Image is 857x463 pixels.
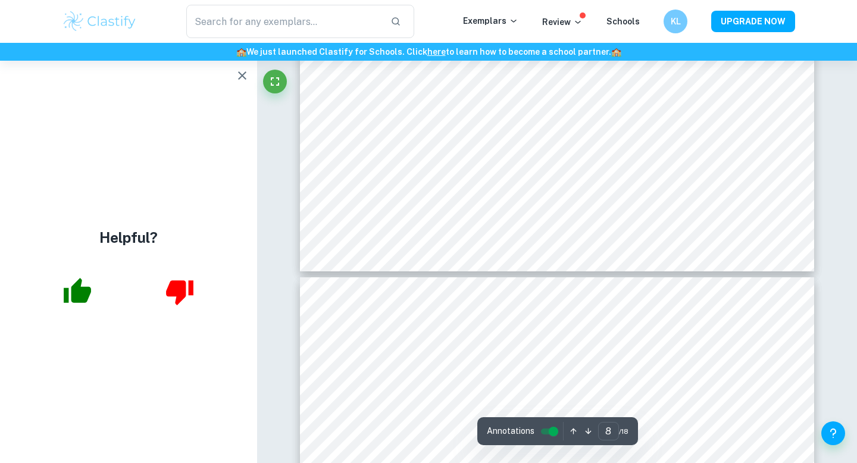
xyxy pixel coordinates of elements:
[263,70,287,93] button: Fullscreen
[463,14,518,27] p: Exemplars
[186,5,381,38] input: Search for any exemplars...
[62,10,137,33] img: Clastify logo
[487,425,534,437] span: Annotations
[99,227,158,248] h4: Helpful?
[664,10,687,33] button: KL
[711,11,795,32] button: UPGRADE NOW
[611,47,621,57] span: 🏫
[427,47,446,57] a: here
[606,17,640,26] a: Schools
[619,426,628,437] span: / 18
[669,15,683,28] h6: KL
[236,47,246,57] span: 🏫
[2,45,855,58] h6: We just launched Clastify for Schools. Click to learn how to become a school partner.
[821,421,845,445] button: Help and Feedback
[542,15,583,29] p: Review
